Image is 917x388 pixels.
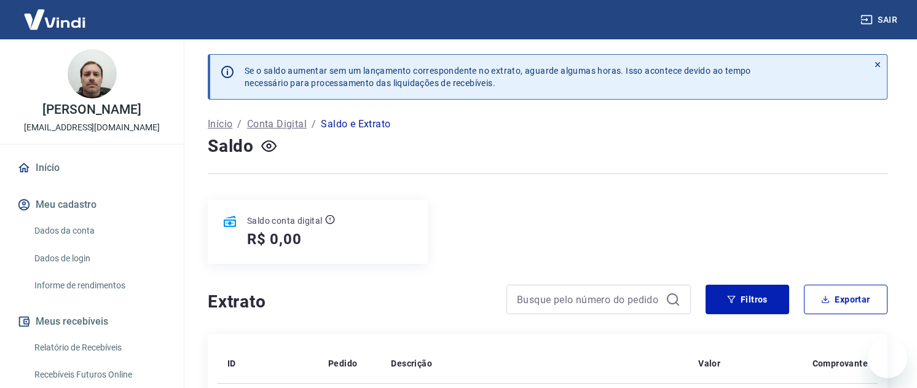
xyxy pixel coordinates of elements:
a: Dados de login [30,246,169,271]
p: Se o saldo aumentar sem um lançamento correspondente no extrato, aguarde algumas horas. Isso acon... [245,65,751,89]
input: Busque pelo número do pedido [517,290,661,309]
p: / [312,117,316,132]
a: Informe de rendimentos [30,273,169,298]
img: Vindi [15,1,95,38]
h4: Saldo [208,134,254,159]
a: Recebíveis Futuros Online [30,362,169,387]
p: Pedido [328,357,357,370]
h4: Extrato [208,290,492,314]
a: Relatório de Recebíveis [30,335,169,360]
p: Saldo conta digital [247,215,323,227]
p: / [237,117,242,132]
button: Exportar [804,285,887,314]
a: Início [208,117,232,132]
p: Descrição [391,357,432,370]
button: Sair [858,9,902,31]
h5: R$ 0,00 [247,229,302,249]
button: Filtros [706,285,789,314]
a: Dados da conta [30,218,169,243]
button: Meu cadastro [15,191,169,218]
p: Comprovante [813,357,868,370]
p: ID [227,357,236,370]
p: [EMAIL_ADDRESS][DOMAIN_NAME] [24,121,160,134]
p: Valor [698,357,720,370]
p: [PERSON_NAME] [42,103,141,116]
a: Início [15,154,169,181]
img: 4509ce8d-3479-4caf-924c-9c261a9194b9.jpeg [68,49,117,98]
button: Meus recebíveis [15,308,169,335]
p: Saldo e Extrato [321,117,390,132]
a: Conta Digital [247,117,307,132]
iframe: Botão para abrir a janela de mensagens [868,339,907,378]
